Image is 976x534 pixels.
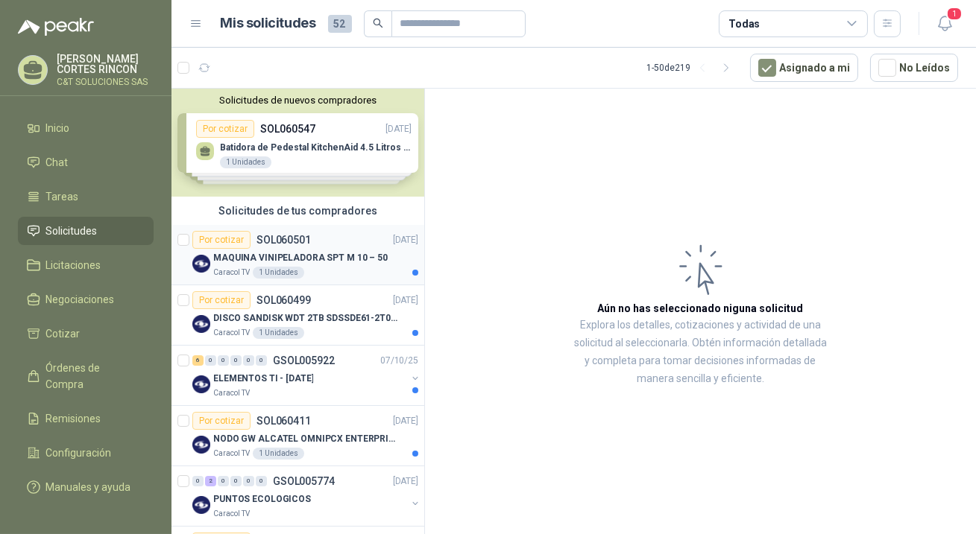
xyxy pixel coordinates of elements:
span: Solicitudes [46,223,98,239]
h3: Aún no has seleccionado niguna solicitud [598,300,804,317]
button: Solicitudes de nuevos compradores [177,95,418,106]
a: Órdenes de Compra [18,354,154,398]
span: Configuración [46,445,112,461]
a: Solicitudes [18,217,154,245]
div: 0 [243,476,254,486]
div: Solicitudes de nuevos compradoresPor cotizarSOL060547[DATE] Batidora de Pedestal KitchenAid 4.5 L... [171,89,424,197]
span: Licitaciones [46,257,101,273]
a: Configuración [18,439,154,467]
p: Caracol TV [213,327,250,339]
span: 52 [328,15,352,33]
p: SOL060499 [256,295,311,305]
p: C&T SOLUCIONES SAS [57,77,154,86]
p: DISCO SANDISK WDT 2TB SDSSDE61-2T00-G25 [213,311,399,325]
div: 0 [205,355,216,366]
p: [DATE] [393,414,418,428]
button: No Leídos [870,54,958,82]
div: 0 [192,476,204,486]
p: SOL060501 [256,235,311,245]
p: Caracol TV [213,267,250,279]
p: PUNTOS ECOLOGICOS [213,492,311,506]
img: Company Logo [192,496,210,514]
div: 2 [205,476,216,486]
a: 0 2 0 0 0 0 GSOL005774[DATE] Company LogoPUNTOS ECOLOGICOSCaracol TV [192,472,421,520]
p: SOL060411 [256,416,311,426]
div: 0 [256,355,267,366]
span: Inicio [46,120,70,136]
a: Por cotizarSOL060501[DATE] Company LogoMAQUINA VINIPELADORA SPT M 10 – 50Caracol TV1 Unidades [171,225,424,285]
div: 0 [243,355,254,366]
a: Por cotizarSOL060499[DATE] Company LogoDISCO SANDISK WDT 2TB SDSSDE61-2T00-G25Caracol TV1 Unidades [171,285,424,346]
p: [PERSON_NAME] CORTES RINCON [57,54,154,74]
a: Remisiones [18,404,154,433]
div: 0 [218,355,229,366]
span: 1 [946,7,963,21]
div: 1 - 50 de 219 [646,56,738,80]
img: Company Logo [192,375,210,393]
p: GSOL005922 [273,355,335,366]
p: [DATE] [393,474,418,489]
p: Caracol TV [213,508,250,520]
p: NODO GW ALCATEL OMNIPCX ENTERPRISE SIP [213,432,399,446]
p: Explora los detalles, cotizaciones y actividad de una solicitud al seleccionarla. Obtén informaci... [574,317,827,388]
button: Asignado a mi [750,54,858,82]
div: 0 [230,476,242,486]
p: ELEMENTOS TI - [DATE] [213,372,313,386]
div: 1 Unidades [253,267,304,279]
div: Por cotizar [192,291,251,309]
a: Cotizar [18,320,154,348]
div: Solicitudes de tus compradores [171,197,424,225]
div: Por cotizar [192,412,251,430]
div: 0 [230,355,242,366]
div: Por cotizar [192,231,251,249]
img: Company Logo [192,315,210,333]
span: search [373,18,383,28]
a: Tareas [18,182,154,211]
div: Todas [728,16,760,32]
span: Órdenes de Compra [46,360,139,392]
span: Remisiones [46,410,101,427]
div: 0 [218,476,229,486]
a: 6 0 0 0 0 0 GSOL00592207/10/25 Company LogoELEMENTOS TI - [DATE]Caracol TV [192,352,421,399]
span: Cotizar [46,325,81,342]
img: Logo peakr [18,18,94,36]
p: GSOL005774 [273,476,335,486]
p: MAQUINA VINIPELADORA SPT M 10 – 50 [213,251,388,265]
a: Por cotizarSOL060411[DATE] Company LogoNODO GW ALCATEL OMNIPCX ENTERPRISE SIPCaracol TV1 Unidades [171,406,424,466]
p: 07/10/25 [380,354,418,368]
div: 1 Unidades [253,448,304,460]
span: Tareas [46,188,79,205]
img: Company Logo [192,436,210,454]
a: Inicio [18,114,154,142]
div: 0 [256,476,267,486]
h1: Mis solicitudes [221,13,316,34]
span: Manuales y ayuda [46,479,131,495]
a: Licitaciones [18,251,154,279]
p: [DATE] [393,233,418,247]
p: Caracol TV [213,448,250,460]
img: Company Logo [192,255,210,273]
a: Manuales y ayuda [18,473,154,501]
a: Negociaciones [18,285,154,314]
p: [DATE] [393,293,418,308]
div: 6 [192,355,204,366]
span: Negociaciones [46,291,115,308]
p: Caracol TV [213,387,250,399]
a: Chat [18,148,154,177]
button: 1 [931,10,958,37]
span: Chat [46,154,69,171]
div: 1 Unidades [253,327,304,339]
